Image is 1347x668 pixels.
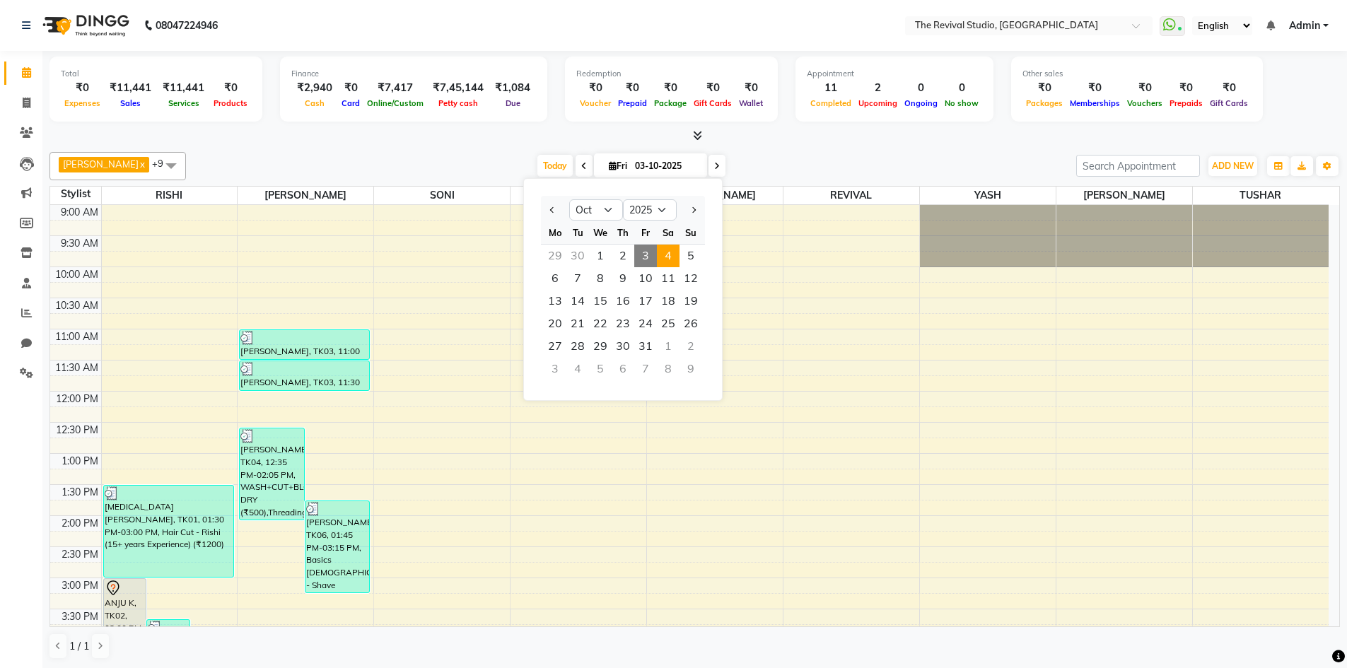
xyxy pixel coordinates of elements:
[1193,187,1329,204] span: TUSHAR
[156,6,218,45] b: 08047224946
[61,80,104,96] div: ₹0
[566,290,589,312] div: Tuesday, October 14, 2025
[1022,68,1252,80] div: Other sales
[735,80,766,96] div: ₹0
[1066,80,1124,96] div: ₹0
[589,290,612,312] div: Wednesday, October 15, 2025
[544,312,566,335] span: 20
[52,329,101,344] div: 11:00 AM
[1056,187,1192,204] span: [PERSON_NAME]
[651,80,690,96] div: ₹0
[612,335,634,358] span: 30
[589,245,612,267] div: Wednesday, October 1, 2025
[735,98,766,108] span: Wallet
[589,267,612,290] span: 8
[58,236,101,251] div: 9:30 AM
[117,98,144,108] span: Sales
[59,609,101,624] div: 3:30 PM
[210,98,251,108] span: Products
[687,199,699,221] button: Next month
[589,335,612,358] span: 29
[59,578,101,593] div: 3:00 PM
[1208,156,1257,176] button: ADD NEW
[1076,155,1200,177] input: Search Appointment
[544,312,566,335] div: Monday, October 20, 2025
[301,98,328,108] span: Cash
[544,335,566,358] span: 27
[807,68,982,80] div: Appointment
[502,98,524,108] span: Due
[566,358,589,380] div: Tuesday, November 4, 2025
[657,290,680,312] div: Saturday, October 18, 2025
[680,245,702,267] span: 5
[544,267,566,290] div: Monday, October 6, 2025
[1022,80,1066,96] div: ₹0
[634,245,657,267] div: Friday, October 3, 2025
[680,335,702,358] div: Sunday, November 2, 2025
[363,98,427,108] span: Online/Custom
[634,290,657,312] span: 17
[238,187,373,204] span: [PERSON_NAME]
[240,428,304,520] div: [PERSON_NAME], TK04, 12:35 PM-02:05 PM, WASH+CUT+BLOW DRY (₹500),Threading - Eyebrows (₹80)
[589,267,612,290] div: Wednesday, October 8, 2025
[53,392,101,406] div: 12:00 PM
[566,290,589,312] span: 14
[374,187,510,204] span: SONI
[612,245,634,267] span: 2
[544,290,566,312] span: 13
[657,312,680,335] div: Saturday, October 25, 2025
[363,80,427,96] div: ₹7,417
[1022,98,1066,108] span: Packages
[435,98,482,108] span: Petty cash
[855,80,901,96] div: 2
[576,68,766,80] div: Redemption
[61,68,251,80] div: Total
[680,358,702,380] div: Sunday, November 9, 2025
[338,80,363,96] div: ₹0
[807,80,855,96] div: 11
[680,267,702,290] div: Sunday, October 12, 2025
[612,221,634,244] div: Th
[680,221,702,244] div: Su
[576,98,614,108] span: Voucher
[920,187,1056,204] span: YASH
[631,156,701,177] input: 2025-10-03
[291,80,338,96] div: ₹2,940
[614,98,651,108] span: Prepaid
[612,245,634,267] div: Thursday, October 2, 2025
[634,312,657,335] span: 24
[690,98,735,108] span: Gift Cards
[566,267,589,290] span: 7
[566,335,589,358] div: Tuesday, October 28, 2025
[544,221,566,244] div: Mo
[1289,18,1320,33] span: Admin
[807,98,855,108] span: Completed
[680,312,702,335] div: Sunday, October 26, 2025
[589,335,612,358] div: Wednesday, October 29, 2025
[59,516,101,531] div: 2:00 PM
[680,245,702,267] div: Sunday, October 5, 2025
[657,221,680,244] div: Sa
[634,267,657,290] span: 10
[52,267,101,282] div: 10:00 AM
[544,335,566,358] div: Monday, October 27, 2025
[50,187,101,201] div: Stylist
[901,80,941,96] div: 0
[1206,98,1252,108] span: Gift Cards
[612,267,634,290] span: 9
[680,312,702,335] span: 26
[657,312,680,335] span: 25
[544,290,566,312] div: Monday, October 13, 2025
[61,98,104,108] span: Expenses
[338,98,363,108] span: Card
[305,501,370,592] div: [PERSON_NAME], TK06, 01:45 PM-03:15 PM, Basics [DEMOGRAPHIC_DATA] - Shave (₹100),Basic [DEMOGRAPH...
[612,290,634,312] div: Thursday, October 16, 2025
[240,361,369,390] div: [PERSON_NAME], TK03, 11:30 AM-12:00 PM, Basics [DEMOGRAPHIC_DATA] - [PERSON_NAME] Trim
[544,245,566,267] div: Monday, September 29, 2025
[657,245,680,267] span: 4
[69,639,89,654] span: 1 / 1
[104,80,157,96] div: ₹11,441
[59,547,101,562] div: 2:30 PM
[52,298,101,313] div: 10:30 AM
[657,267,680,290] span: 11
